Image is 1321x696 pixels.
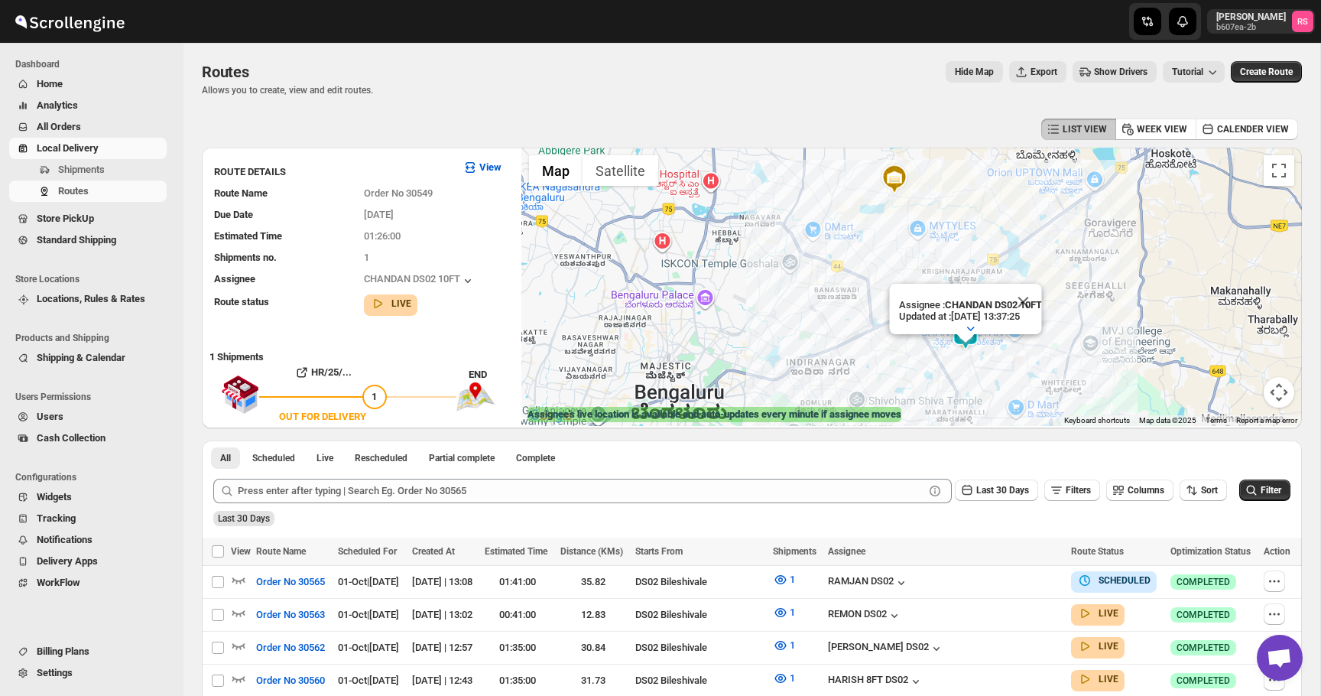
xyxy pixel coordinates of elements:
span: Shipping & Calendar [37,352,125,363]
button: Export [1009,61,1066,83]
img: trip_end.png [456,382,495,411]
span: COMPLETED [1177,675,1230,687]
span: LIST VIEW [1063,123,1107,135]
button: Routes [9,181,167,202]
span: Shipments [773,546,816,557]
button: CHANDAN DS02 10FT [364,273,475,288]
div: REMON DS02 [828,608,902,623]
button: LIVE [1077,639,1118,654]
div: 35.82 [560,574,627,590]
span: Routes [202,63,249,81]
span: Scheduled [252,452,295,464]
button: WorkFlow [9,572,167,594]
h3: ROUTE DETAILS [214,164,450,180]
span: Assignee [214,273,255,285]
button: HR/25/... [259,360,387,385]
span: 1 [790,639,795,651]
button: All routes [211,447,240,469]
text: RS [1297,17,1308,27]
span: Created At [412,546,455,557]
span: 01:26:00 [364,230,401,242]
a: Open this area in Google Maps (opens a new window) [525,406,576,426]
b: LIVE [1099,674,1118,685]
b: LIVE [1099,608,1118,619]
span: Route status [214,296,269,307]
b: LIVE [1099,641,1118,652]
span: Cash Collection [37,432,105,444]
span: Romil Seth [1292,11,1313,32]
button: 1 [764,633,804,658]
b: View [479,161,501,173]
button: Last 30 Days [955,480,1038,501]
p: Assignee : [898,299,1041,311]
p: b607ea-2b [1216,23,1286,32]
span: Last 30 Days [218,513,270,524]
button: Settings [9,662,167,684]
div: [DATE] | 12:57 [412,640,475,655]
input: Press enter after typing | Search Eg. Order No 30565 [238,479,924,503]
button: LIVE [370,296,411,311]
button: Map camera controls [1264,377,1294,408]
button: Shipping & Calendar [9,347,167,369]
b: HR/25/... [311,366,352,378]
label: Assignee's live location is available and auto-updates every minute if assignee moves [527,407,901,422]
b: CHANDAN DS02 10FT [944,299,1041,311]
b: 1 Shipments [202,343,264,363]
span: Distance (KMs) [560,546,623,557]
button: Shipments [9,159,167,181]
button: Users [9,406,167,428]
div: [DATE] | 12:43 [412,673,475,688]
button: 1 [764,666,804,691]
button: Notifications [9,529,167,551]
div: 01:41:00 [485,574,551,590]
span: Last 30 Days [976,485,1029,496]
span: Configurations [15,471,173,483]
span: Rescheduled [355,452,407,464]
div: 31.73 [560,673,627,688]
button: Close [1005,284,1041,320]
span: Users Permissions [15,391,173,403]
div: END [469,367,514,382]
button: Tutorial [1163,61,1225,83]
button: Billing Plans [9,641,167,662]
img: ScrollEngine [12,2,127,41]
span: Create Route [1240,66,1293,78]
b: SCHEDULED [1099,575,1151,586]
button: HARISH 8FT DS02 [828,674,923,689]
span: Live [316,452,333,464]
span: Scheduled For [338,546,397,557]
span: Dashboard [15,58,173,70]
div: 30.84 [560,640,627,655]
span: 1 [790,607,795,618]
span: Hide Map [955,66,994,78]
span: Order No 30563 [256,607,325,623]
div: OUT FOR DELIVERY [279,409,366,424]
span: Optimization Status [1170,546,1251,557]
span: Standard Shipping [37,234,116,246]
button: Home [9,73,167,95]
span: Estimated Time [214,230,282,242]
button: WEEK VIEW [1115,119,1196,140]
button: Show Drivers [1073,61,1157,83]
button: Toggle fullscreen view [1264,155,1294,186]
img: shop.svg [221,365,259,424]
button: View [453,155,511,180]
span: Users [37,411,63,422]
span: Route Name [214,187,268,199]
div: 01:35:00 [485,673,551,688]
button: Locations, Rules & Rates [9,288,167,310]
button: Order No 30562 [247,636,334,660]
span: Columns [1128,485,1164,496]
span: Map data ©2025 [1139,416,1196,424]
span: Due Date [214,209,253,220]
button: SCHEDULED [1077,573,1151,588]
span: Show Drivers [1094,66,1147,78]
button: [PERSON_NAME] DS02 [828,641,944,656]
span: Tracking [37,512,76,524]
span: Order No 30560 [256,673,325,688]
span: View [231,546,251,557]
div: RAMJAN DS02 [828,575,909,590]
span: Route Status [1071,546,1124,557]
span: 01-Oct | [DATE] [338,576,399,587]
